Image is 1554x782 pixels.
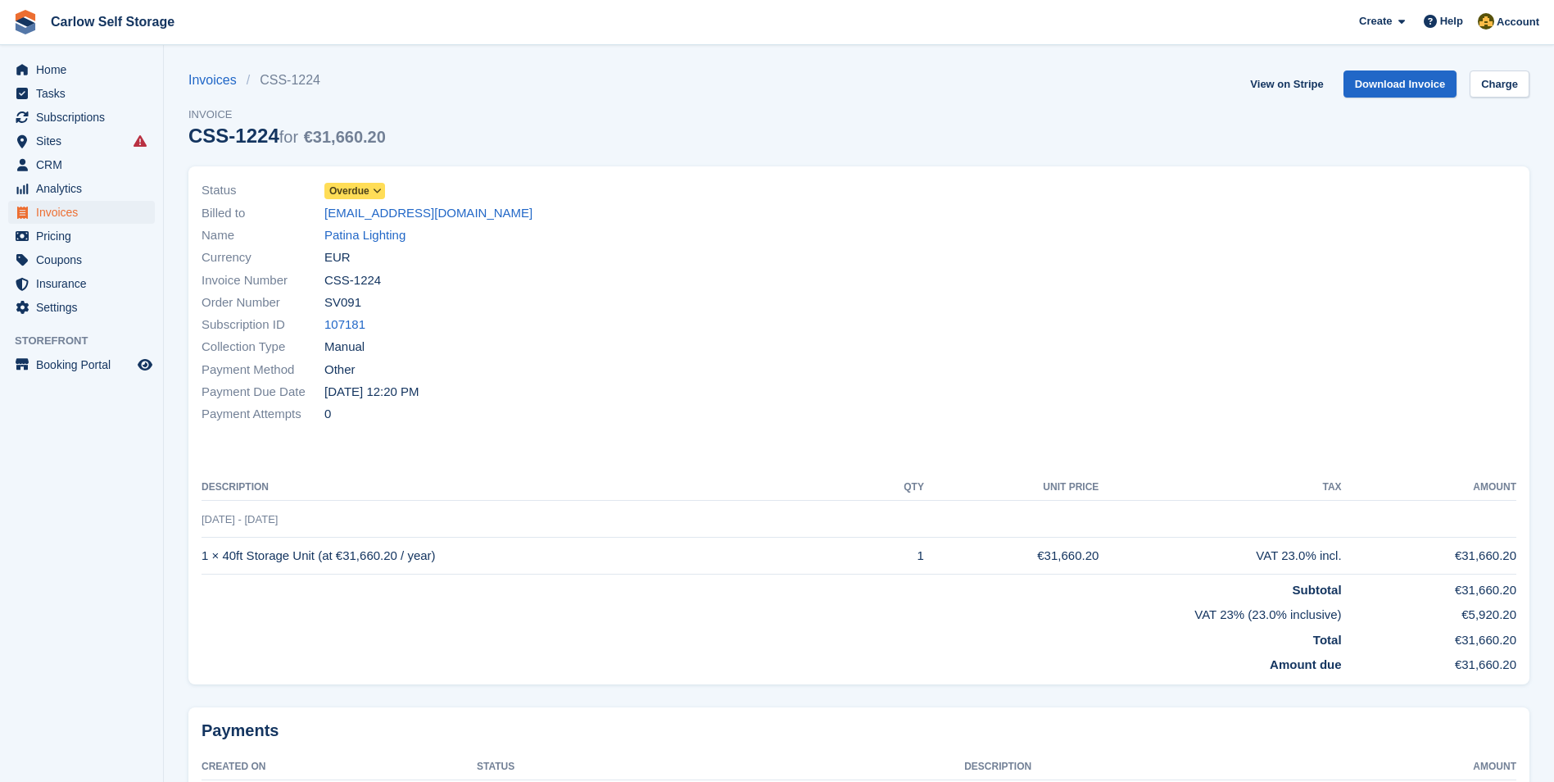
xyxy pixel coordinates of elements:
span: Overdue [329,184,369,198]
span: Invoice Number [202,271,324,290]
a: Overdue [324,181,385,200]
span: SV091 [324,293,361,312]
a: Carlow Self Storage [44,8,181,35]
th: QTY [867,475,924,501]
td: €31,660.20 [924,538,1099,575]
td: €5,920.20 [1342,599,1516,625]
span: Billed to [202,204,324,223]
span: Booking Portal [36,353,134,376]
span: Sites [36,130,134,152]
a: menu [8,248,155,271]
span: Manual [324,338,365,357]
a: Patina Lighting [324,226,405,245]
time: 2025-09-10 11:20:39 UTC [324,383,419,402]
div: VAT 23.0% incl. [1099,547,1341,566]
th: Description [964,754,1324,780]
span: Home [36,58,134,81]
th: Created On [202,754,477,780]
span: Payment Due Date [202,383,324,402]
span: Help [1440,13,1463,30]
th: Amount [1324,754,1516,780]
span: Insurance [36,272,134,295]
span: Create [1359,13,1392,30]
span: Storefront [15,333,163,349]
i: Smart entry sync failures have occurred [134,134,147,148]
a: menu [8,58,155,81]
span: Settings [36,296,134,319]
span: Invoices [36,201,134,224]
a: [EMAIL_ADDRESS][DOMAIN_NAME] [324,204,532,223]
img: Kevin Moore [1478,13,1494,30]
span: Payment Method [202,361,324,380]
span: EUR [324,248,351,267]
th: Description [202,475,867,501]
span: Account [1497,14,1539,30]
a: menu [8,225,155,248]
img: stora-icon-8386f47178a22dfd0bd8f6a31ec36ba5ce8667c1dd55bd0f319d3a0aa187defe.svg [13,10,38,34]
a: menu [8,153,155,176]
td: €31,660.20 [1342,538,1516,575]
a: Charge [1470,70,1529,98]
span: for [279,128,298,146]
span: 0 [324,405,331,424]
a: View on Stripe [1244,70,1330,98]
span: Order Number [202,293,324,312]
td: €31,660.20 [1342,574,1516,599]
th: Unit Price [924,475,1099,501]
a: 107181 [324,316,365,334]
a: menu [8,177,155,200]
span: Other [324,361,356,380]
td: €31,660.20 [1342,649,1516,675]
span: Coupons [36,248,134,271]
span: €31,660.20 [304,128,386,146]
span: Name [202,226,324,245]
span: Analytics [36,177,134,200]
td: 1 × 40ft Storage Unit (at €31,660.20 / year) [202,538,867,575]
td: €31,660.20 [1342,625,1516,650]
div: CSS-1224 [188,125,386,147]
a: menu [8,272,155,295]
a: menu [8,353,155,376]
span: Collection Type [202,338,324,357]
span: Subscriptions [36,106,134,129]
td: 1 [867,538,924,575]
a: menu [8,130,155,152]
a: menu [8,106,155,129]
span: CRM [36,153,134,176]
span: Invoice [188,107,386,123]
th: Status [477,754,964,780]
th: Amount [1342,475,1516,501]
a: menu [8,82,155,105]
nav: breadcrumbs [188,70,386,90]
span: CSS-1224 [324,271,381,290]
span: Payment Attempts [202,405,324,424]
strong: Subtotal [1293,583,1342,597]
span: Subscription ID [202,316,324,334]
td: VAT 23% (23.0% inclusive) [202,599,1342,625]
a: Preview store [135,355,155,375]
strong: Amount due [1270,657,1342,671]
strong: Total [1313,633,1342,647]
a: Download Invoice [1343,70,1457,98]
a: menu [8,201,155,224]
span: Currency [202,248,324,267]
span: Pricing [36,225,134,248]
h2: Payments [202,721,1516,741]
span: Tasks [36,82,134,105]
a: menu [8,296,155,319]
span: Status [202,181,324,200]
span: [DATE] - [DATE] [202,513,278,525]
th: Tax [1099,475,1341,501]
a: Invoices [188,70,247,90]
